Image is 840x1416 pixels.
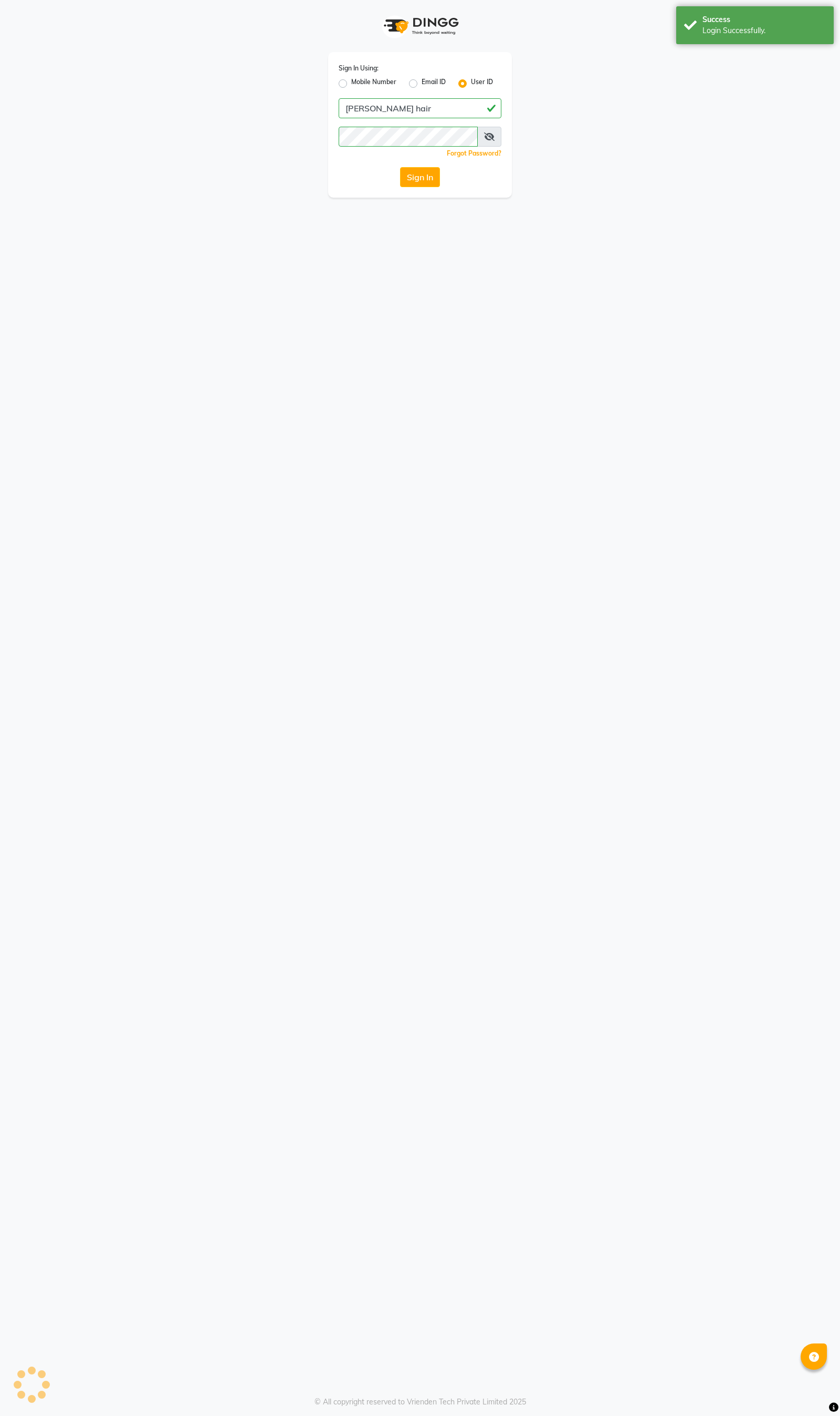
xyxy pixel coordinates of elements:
[351,77,396,90] label: Mobile Number
[702,14,826,25] div: Success
[400,167,440,187] button: Sign In
[339,127,478,147] input: Username
[796,1374,829,1405] iframe: chat widget
[378,11,462,42] img: logo1.svg
[339,98,501,118] input: Username
[339,64,379,73] label: Sign In Using:
[447,149,501,157] a: Forgot Password?
[422,77,446,90] label: Email ID
[702,25,826,36] div: Login Successfully.
[471,77,493,90] label: User ID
